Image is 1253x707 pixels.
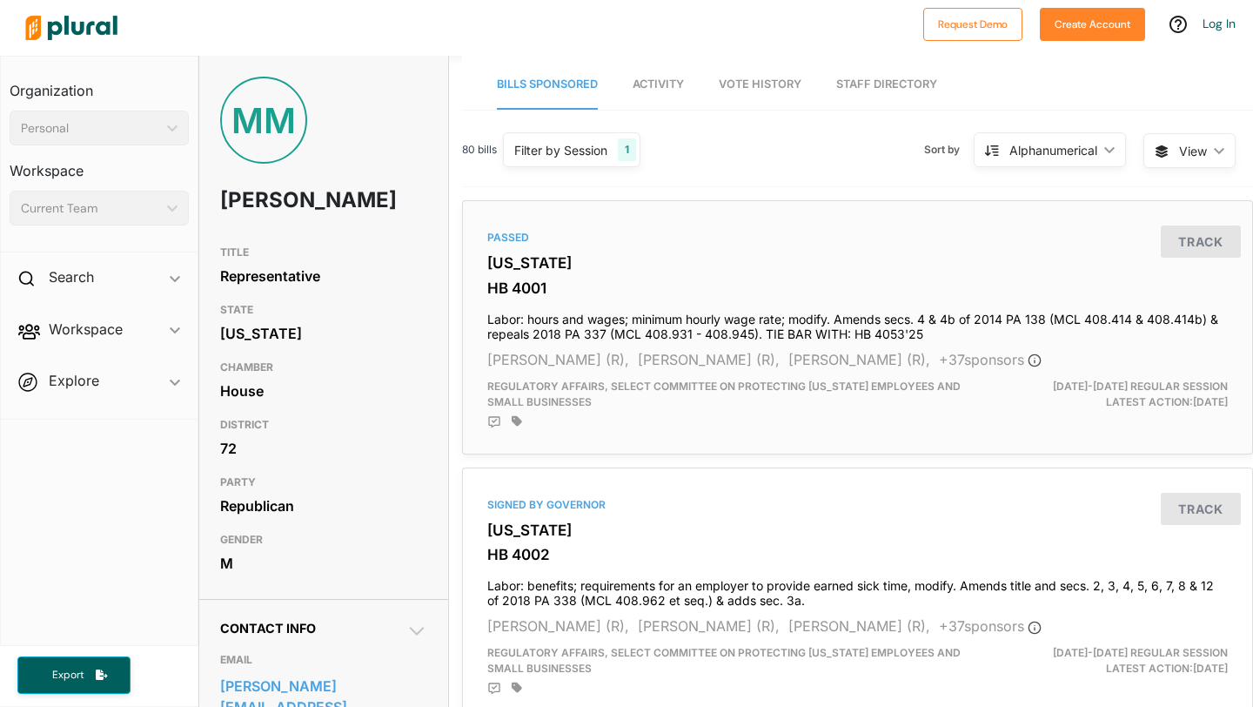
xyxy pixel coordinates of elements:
span: 80 bills [462,142,497,158]
span: Vote History [719,77,801,91]
a: Request Demo [923,14,1022,32]
span: [PERSON_NAME] (R), [638,351,780,368]
h3: STATE [220,300,427,320]
div: Add tags [512,682,522,694]
span: [PERSON_NAME] (R), [487,617,629,635]
span: Contact Info [220,621,316,636]
a: Log In [1203,16,1236,31]
a: Staff Directory [836,60,937,110]
span: REGULATORY AFFAIRS, Select Committee on Protecting [US_STATE] Employees and Small Businesses [487,380,961,408]
div: Representative [220,263,427,289]
a: Create Account [1040,14,1145,32]
div: 72 [220,435,427,461]
div: [US_STATE] [220,320,427,347]
span: Bills Sponsored [497,77,598,91]
span: + 37 sponsor s [939,617,1042,635]
span: [PERSON_NAME] (R), [788,617,930,635]
a: Vote History [719,60,801,110]
div: Add Position Statement [487,415,501,429]
div: 1 [618,138,636,161]
h3: [US_STATE] [487,254,1228,272]
button: Request Demo [923,8,1022,41]
div: Latest Action: [DATE] [985,645,1241,677]
h4: Labor: benefits; requirements for an employer to provide earned sick time, modify. Amends title a... [487,570,1228,609]
div: Signed by Governor [487,497,1228,513]
div: Passed [487,230,1228,246]
div: Current Team [21,199,160,218]
span: [PERSON_NAME] (R), [788,351,930,368]
h2: Search [49,267,94,286]
div: Personal [21,119,160,138]
h3: HB 4002 [487,546,1228,563]
h3: GENDER [220,529,427,550]
h4: Labor: hours and wages; minimum hourly wage rate; modify. Amends secs. 4 & 4b of 2014 PA 138 (MCL... [487,304,1228,342]
div: Republican [220,493,427,519]
h3: Organization [10,65,189,104]
h3: [US_STATE] [487,522,1228,539]
span: [PERSON_NAME] (R), [638,617,780,635]
span: Activity [633,77,684,91]
h3: EMAIL [220,650,427,670]
h3: TITLE [220,242,427,263]
a: Bills Sponsored [497,60,598,110]
span: View [1179,142,1207,160]
span: Export [40,668,96,683]
span: [PERSON_NAME] (R), [487,351,629,368]
div: Latest Action: [DATE] [985,379,1241,410]
button: Track [1161,226,1241,258]
span: Sort by [924,142,974,158]
div: M [220,550,427,576]
button: Export [17,656,131,694]
h3: Workspace [10,145,189,184]
span: REGULATORY AFFAIRS, Select Committee on Protecting [US_STATE] Employees and Small Businesses [487,646,961,675]
button: Track [1161,493,1241,525]
div: Alphanumerical [1009,141,1097,159]
a: Activity [633,60,684,110]
h3: CHAMBER [220,357,427,378]
h3: PARTY [220,472,427,493]
h3: DISTRICT [220,414,427,435]
div: Filter by Session [514,141,607,159]
div: House [220,378,427,404]
span: [DATE]-[DATE] Regular Session [1053,646,1228,659]
span: [DATE]-[DATE] Regular Session [1053,380,1228,393]
button: Create Account [1040,8,1145,41]
div: Add Position Statement [487,682,501,696]
div: MM [220,77,307,164]
h3: HB 4001 [487,279,1228,297]
div: Add tags [512,415,522,428]
span: + 37 sponsor s [939,351,1042,368]
h1: [PERSON_NAME] [220,174,345,226]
